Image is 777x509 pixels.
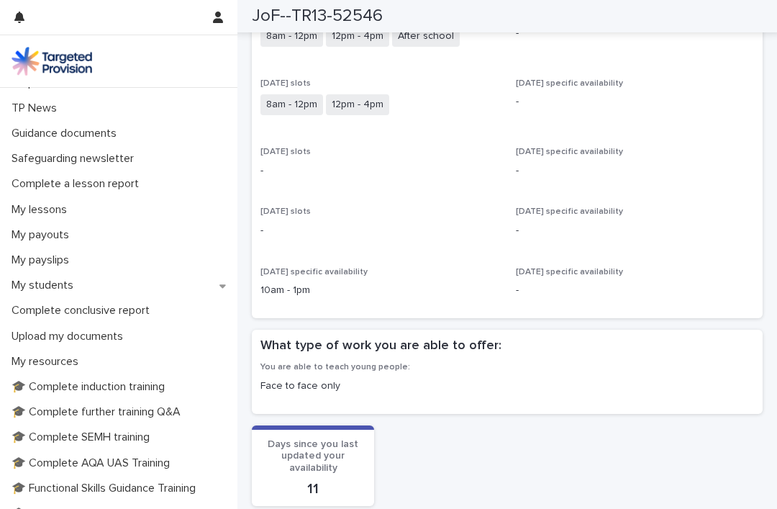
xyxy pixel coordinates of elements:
span: You are able to teach young people: [260,363,410,371]
span: 8am - 12pm [260,26,323,47]
h2: JoF--TR13-52546 [252,6,383,27]
p: Upload my documents [6,330,135,343]
span: [DATE] specific availability [260,268,368,276]
p: - [260,163,499,179]
p: 10am - 1pm [260,283,499,298]
span: [DATE] slots [260,79,311,88]
p: 11 [260,480,365,497]
p: 🎓 Functional Skills Guidance Training [6,482,207,495]
p: - [516,94,754,109]
p: 🎓 Complete SEMH training [6,431,161,444]
p: My lessons [6,203,78,217]
span: [DATE] specific availability [516,207,623,216]
p: 🎓 Complete further training Q&A [6,405,192,419]
span: 12pm - 4pm [326,26,389,47]
p: 🎓 Complete AQA UAS Training [6,456,181,470]
img: M5nRWzHhSzIhMunXDL62 [12,47,92,76]
span: [DATE] slots [260,148,311,156]
p: - [516,26,754,41]
p: My students [6,279,85,292]
p: Face to face only [260,379,754,394]
p: 🎓 Complete induction training [6,380,176,394]
span: Days since you last updated your availability [268,439,358,474]
p: - [516,223,754,238]
p: My resources [6,355,90,369]
p: Safeguarding newsletter [6,152,145,166]
p: TP News [6,102,68,115]
p: - [516,283,754,298]
span: [DATE] specific availability [516,268,623,276]
span: [DATE] specific availability [516,79,623,88]
span: 8am - 12pm [260,94,323,115]
p: - [516,163,754,179]
p: My payslips [6,253,81,267]
p: Complete conclusive report [6,304,161,317]
span: [DATE] slots [260,207,311,216]
h2: What type of work you are able to offer: [260,338,501,354]
p: Guidance documents [6,127,128,140]
p: My payouts [6,228,81,242]
p: - [260,223,499,238]
span: [DATE] specific availability [516,148,623,156]
span: 12pm - 4pm [326,94,389,115]
p: Complete a lesson report [6,177,150,191]
span: After school [392,26,460,47]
